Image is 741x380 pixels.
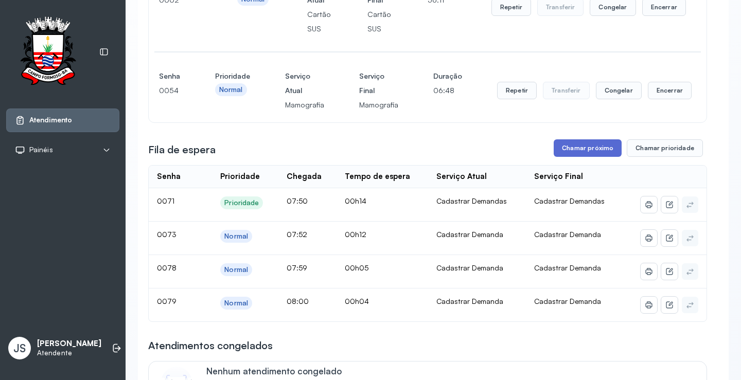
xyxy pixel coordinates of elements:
p: Cartão SUS [367,7,393,36]
span: Atendimento [29,116,72,124]
span: Cadastrar Demanda [534,297,601,305]
span: 00h05 [345,263,368,272]
p: Atendente [37,349,101,357]
p: 06:48 [433,83,462,98]
span: 00h12 [345,230,366,239]
h4: Serviço Final [359,69,398,98]
span: 0079 [157,297,177,305]
button: Chamar prioridade [627,139,703,157]
div: Senha [157,172,181,182]
h4: Serviço Atual [285,69,324,98]
button: Congelar [596,82,642,99]
button: Encerrar [648,82,692,99]
span: Painéis [29,146,53,154]
span: 08:00 [287,297,309,305]
div: Chegada [287,172,322,182]
div: Cadastrar Demanda [436,297,518,306]
div: Prioridade [220,172,260,182]
div: Normal [224,232,248,241]
span: 0078 [157,263,177,272]
img: Logotipo do estabelecimento [11,16,85,88]
p: Mamografia [359,98,398,112]
div: Normal [219,85,243,94]
h4: Senha [159,69,180,83]
p: Nenhum atendimento congelado [206,366,479,376]
span: 0073 [157,230,177,239]
div: Serviço Atual [436,172,487,182]
h4: Duração [433,69,462,83]
p: Cartão SUS [307,7,332,36]
div: Serviço Final [534,172,583,182]
div: Tempo de espera [345,172,410,182]
span: Cadastrar Demandas [534,196,605,205]
span: 0071 [157,196,174,205]
p: [PERSON_NAME] [37,339,101,349]
span: 00h04 [345,297,369,305]
div: Prioridade [224,198,259,207]
p: 0054 [159,83,180,98]
div: Cadastrar Demandas [436,196,518,206]
span: Cadastrar Demanda [534,230,601,239]
button: Transferir [543,82,590,99]
span: 00h14 [345,196,366,205]
button: Chamar próximo [554,139,622,157]
span: 07:59 [287,263,307,272]
div: Cadastrar Demanda [436,230,518,239]
h3: Atendimentos congelados [148,338,273,353]
div: Cadastrar Demanda [436,263,518,273]
h3: Fila de espera [148,142,216,157]
span: 07:52 [287,230,307,239]
p: Mamografia [285,98,324,112]
div: Normal [224,299,248,307]
h4: Prioridade [215,69,250,83]
a: Atendimento [15,115,111,125]
span: Cadastrar Demanda [534,263,601,272]
span: 07:50 [287,196,308,205]
div: Normal [224,265,248,274]
button: Repetir [497,82,537,99]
